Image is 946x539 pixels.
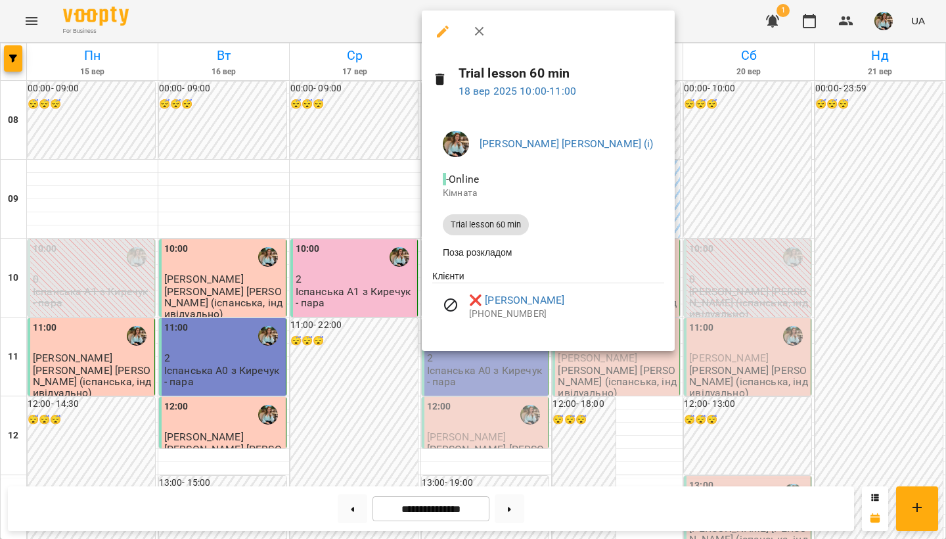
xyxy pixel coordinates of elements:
[443,131,469,157] img: 856b7ccd7d7b6bcc05e1771fbbe895a7.jfif
[443,219,529,231] span: Trial lesson 60 min
[443,297,459,313] svg: Візит скасовано
[469,308,664,321] p: [PHONE_NUMBER]
[480,137,654,150] a: [PERSON_NAME] [PERSON_NAME] (і)
[459,63,664,83] h6: Trial lesson 60 min
[469,293,564,308] a: ❌ [PERSON_NAME]
[432,269,664,335] ul: Клієнти
[432,241,664,264] li: Поза розкладом
[459,85,576,97] a: 18 вер 2025 10:00-11:00
[443,187,654,200] p: Кімната
[443,173,482,185] span: - Online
